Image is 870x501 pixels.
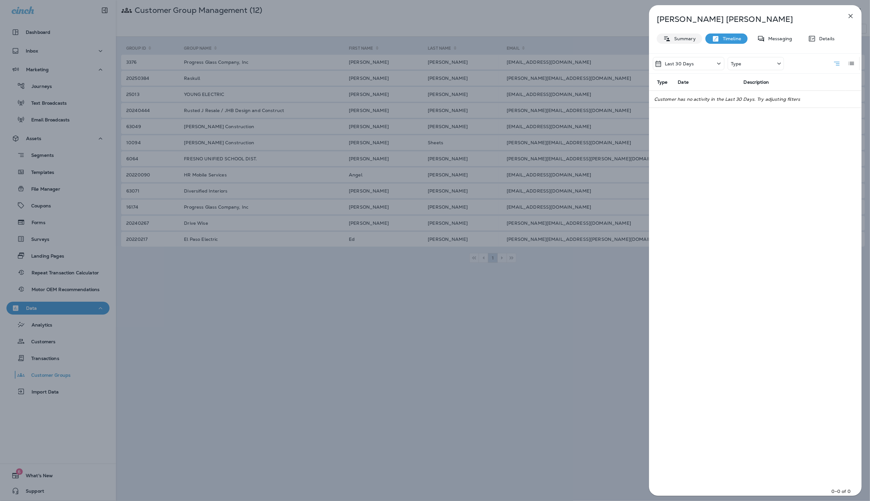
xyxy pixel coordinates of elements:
button: Log View [845,57,858,70]
p: Last 30 Days [665,61,694,66]
p: [PERSON_NAME] [PERSON_NAME] [657,15,833,24]
p: Type [731,61,741,66]
p: Details [816,36,835,41]
i: Customer has no activity in the Last 30 Days. Try adjusting filters [654,96,800,102]
p: Timeline [720,36,741,41]
p: Summary [671,36,696,41]
span: Type [657,79,668,85]
p: 0–0 of 0 [831,488,851,495]
span: Date [678,79,689,85]
span: Description [744,80,769,85]
p: Messaging [765,36,792,41]
button: Summary View [830,57,843,70]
